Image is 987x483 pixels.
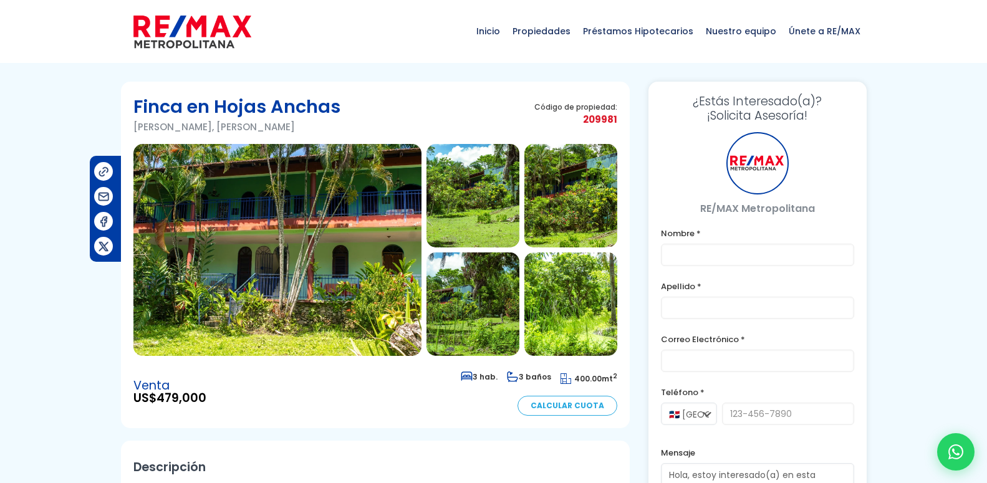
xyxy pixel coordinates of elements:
img: Finca en Hojas Anchas [426,144,519,247]
h3: ¡Solicita Asesoría! [661,94,854,123]
h2: Descripción [133,453,617,481]
div: RE/MAX Metropolitana [726,132,789,194]
img: Compartir [97,215,110,228]
img: remax-metropolitana-logo [133,13,251,50]
span: Préstamos Hipotecarios [577,12,700,50]
span: ¿Estás Interesado(a)? [661,94,854,108]
span: Código de propiedad: [534,102,617,112]
span: 400.00 [574,373,602,384]
label: Mensaje [661,445,854,461]
span: Venta [133,380,206,392]
input: 123-456-7890 [722,403,854,425]
img: Finca en Hojas Anchas [524,252,617,356]
img: Compartir [97,190,110,203]
span: 3 hab. [461,371,498,382]
label: Teléfono * [661,385,854,400]
span: mt [561,373,617,384]
label: Apellido * [661,279,854,294]
span: 209981 [534,112,617,127]
span: US$ [133,392,206,404]
span: Inicio [470,12,506,50]
img: Compartir [97,165,110,178]
a: Calcular Cuota [518,396,617,416]
span: Propiedades [506,12,577,50]
img: Finca en Hojas Anchas [524,144,617,247]
p: RE/MAX Metropolitana [661,201,854,216]
span: 3 baños [507,371,551,382]
h1: Finca en Hojas Anchas [133,94,340,119]
span: Únete a RE/MAX [782,12,867,50]
span: Nuestro equipo [700,12,782,50]
p: [PERSON_NAME], [PERSON_NAME] [133,119,340,135]
span: 479,000 [156,390,206,406]
label: Nombre * [661,226,854,241]
img: Finca en Hojas Anchas [426,252,519,356]
img: Finca en Hojas Anchas [133,144,421,356]
img: Compartir [97,240,110,253]
label: Correo Electrónico * [661,332,854,347]
sup: 2 [613,371,617,381]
